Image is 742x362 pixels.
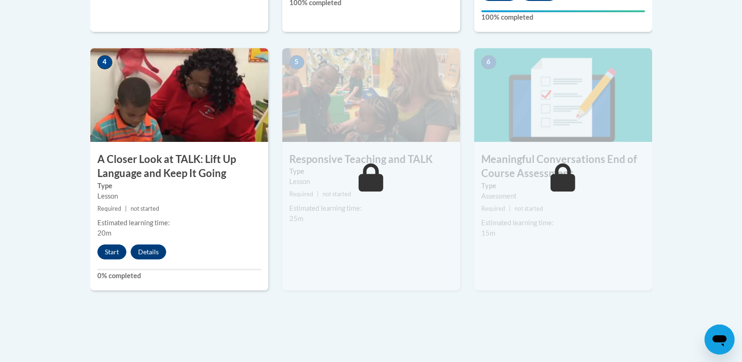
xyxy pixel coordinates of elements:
[705,325,735,355] iframe: Button to launch messaging window
[509,205,511,212] span: |
[131,205,159,212] span: not started
[317,191,319,198] span: |
[289,166,453,177] label: Type
[481,55,496,69] span: 6
[97,205,121,212] span: Required
[481,10,645,12] div: Your progress
[514,205,543,212] span: not started
[289,177,453,187] div: Lesson
[481,12,645,22] label: 100% completed
[97,218,261,228] div: Estimated learning time:
[282,152,460,167] h3: Responsive Teaching and TALK
[90,48,268,142] img: Course Image
[97,271,261,281] label: 0% completed
[97,244,126,259] button: Start
[289,203,453,214] div: Estimated learning time:
[481,191,645,201] div: Assessment
[97,55,112,69] span: 4
[481,205,505,212] span: Required
[289,191,313,198] span: Required
[125,205,127,212] span: |
[97,191,261,201] div: Lesson
[282,48,460,142] img: Course Image
[97,181,261,191] label: Type
[131,244,166,259] button: Details
[97,229,111,237] span: 20m
[90,152,268,181] h3: A Closer Look at TALK: Lift Up Language and Keep It Going
[481,229,495,237] span: 15m
[323,191,351,198] span: not started
[474,152,652,181] h3: Meaningful Conversations End of Course Assessment
[481,181,645,191] label: Type
[289,55,304,69] span: 5
[289,214,303,222] span: 25m
[481,218,645,228] div: Estimated learning time:
[474,48,652,142] img: Course Image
